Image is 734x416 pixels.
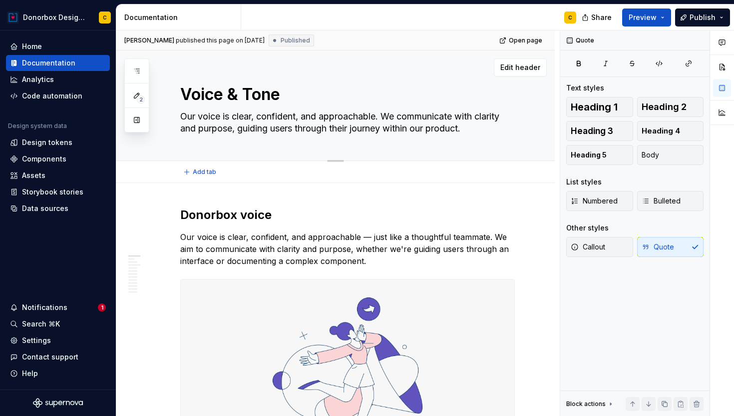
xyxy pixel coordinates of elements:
[22,302,67,312] div: Notifications
[642,102,687,112] span: Heading 2
[7,11,19,23] img: 17077652-375b-4f2c-92b0-528c72b71ea0.png
[22,58,75,68] div: Documentation
[23,12,87,22] div: Donorbox Design System
[124,12,237,22] div: Documentation
[6,134,110,150] a: Design tokens
[22,170,45,180] div: Assets
[22,368,38,378] div: Help
[6,332,110,348] a: Settings
[509,36,542,44] span: Open page
[6,299,110,315] button: Notifications1
[566,145,633,165] button: Heading 5
[577,8,618,26] button: Share
[124,36,174,44] span: [PERSON_NAME]
[6,316,110,332] button: Search ⌘K
[22,203,68,213] div: Data sources
[22,74,54,84] div: Analytics
[642,126,680,136] span: Heading 4
[622,8,671,26] button: Preview
[637,97,704,117] button: Heading 2
[6,200,110,216] a: Data sources
[2,6,114,28] button: Donorbox Design SystemC
[642,150,659,160] span: Body
[591,12,612,22] span: Share
[566,83,604,93] div: Text styles
[566,397,615,411] div: Block actions
[496,33,547,47] a: Open page
[571,102,618,112] span: Heading 1
[103,13,107,21] div: C
[178,82,513,106] textarea: Voice & Tone
[566,223,609,233] div: Other styles
[193,168,216,176] span: Add tab
[566,400,606,408] div: Block actions
[22,41,42,51] div: Home
[6,55,110,71] a: Documentation
[178,108,513,136] textarea: Our voice is clear, confident, and approachable. We communicate with clarity and purpose, guiding...
[137,95,145,103] span: 2
[6,88,110,104] a: Code automation
[637,145,704,165] button: Body
[22,187,83,197] div: Storybook stories
[176,36,265,44] div: published this page on [DATE]
[568,13,572,21] div: C
[637,121,704,141] button: Heading 4
[22,137,72,147] div: Design tokens
[629,12,657,22] span: Preview
[33,398,83,408] svg: Supernova Logo
[22,319,60,329] div: Search ⌘K
[566,177,602,187] div: List styles
[180,165,221,179] button: Add tab
[22,91,82,101] div: Code automation
[571,196,618,206] span: Numbered
[180,231,515,267] p: Our voice is clear, confident, and approachable — just like a thoughtful teammate. We aim to comm...
[281,36,310,44] span: Published
[8,122,67,130] div: Design system data
[6,38,110,54] a: Home
[566,97,633,117] button: Heading 1
[566,191,633,211] button: Numbered
[6,184,110,200] a: Storybook stories
[22,352,78,362] div: Contact support
[500,62,540,72] span: Edit header
[6,365,110,381] button: Help
[642,196,681,206] span: Bulleted
[6,167,110,183] a: Assets
[22,154,66,164] div: Components
[571,242,605,252] span: Callout
[566,237,633,257] button: Callout
[22,335,51,345] div: Settings
[6,349,110,365] button: Contact support
[566,121,633,141] button: Heading 3
[6,151,110,167] a: Components
[180,207,515,223] h2: Donorbox voice
[571,126,613,136] span: Heading 3
[571,150,607,160] span: Heading 5
[690,12,716,22] span: Publish
[98,303,106,311] span: 1
[675,8,730,26] button: Publish
[494,58,547,76] button: Edit header
[637,191,704,211] button: Bulleted
[6,71,110,87] a: Analytics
